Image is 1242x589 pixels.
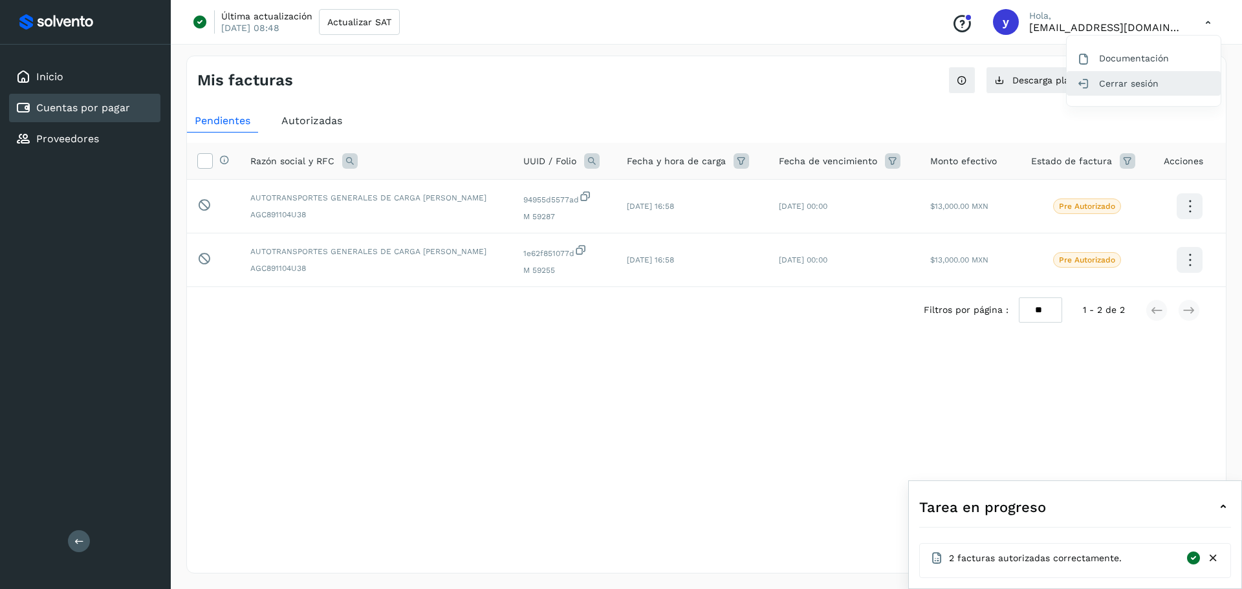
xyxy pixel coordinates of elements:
div: Cerrar sesión [1067,71,1221,96]
a: Cuentas por pagar [36,102,130,114]
div: Documentación [1067,46,1221,70]
div: Proveedores [9,125,160,153]
span: Tarea en progreso [919,497,1046,518]
a: Proveedores [36,133,99,145]
span: 2 facturas autorizadas correctamente. [949,552,1122,565]
div: Inicio [9,63,160,91]
div: Cuentas por pagar [9,94,160,122]
a: Inicio [36,70,63,83]
div: Tarea en progreso [919,491,1231,522]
